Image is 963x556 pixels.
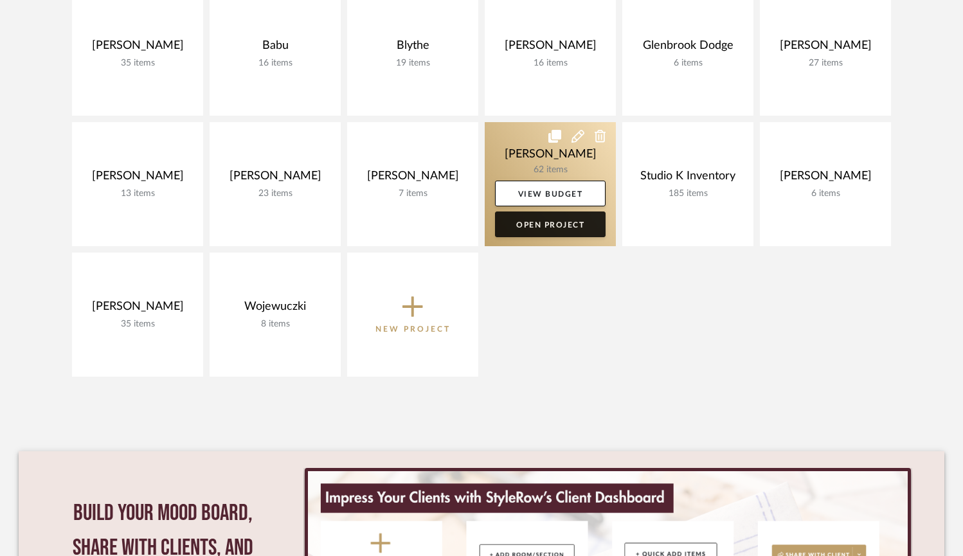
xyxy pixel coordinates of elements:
div: Glenbrook Dodge [633,39,743,58]
div: Blythe [357,39,468,58]
div: 13 items [82,188,193,199]
div: 7 items [357,188,468,199]
a: Open Project [495,211,606,237]
div: 19 items [357,58,468,69]
div: [PERSON_NAME] [82,169,193,188]
div: [PERSON_NAME] [770,39,881,58]
div: 35 items [82,319,193,330]
div: [PERSON_NAME] [82,300,193,319]
div: [PERSON_NAME] [770,169,881,188]
div: [PERSON_NAME] [220,169,330,188]
div: 35 items [82,58,193,69]
div: Babu [220,39,330,58]
div: 6 items [633,58,743,69]
div: 16 items [495,58,606,69]
div: 27 items [770,58,881,69]
div: 6 items [770,188,881,199]
div: 185 items [633,188,743,199]
p: New Project [375,323,451,336]
button: New Project [347,253,478,377]
div: 16 items [220,58,330,69]
div: Wojewuczki [220,300,330,319]
div: [PERSON_NAME] [357,169,468,188]
div: 23 items [220,188,330,199]
div: 8 items [220,319,330,330]
a: View Budget [495,181,606,206]
div: Studio K Inventory [633,169,743,188]
div: [PERSON_NAME] [495,39,606,58]
div: [PERSON_NAME] [82,39,193,58]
